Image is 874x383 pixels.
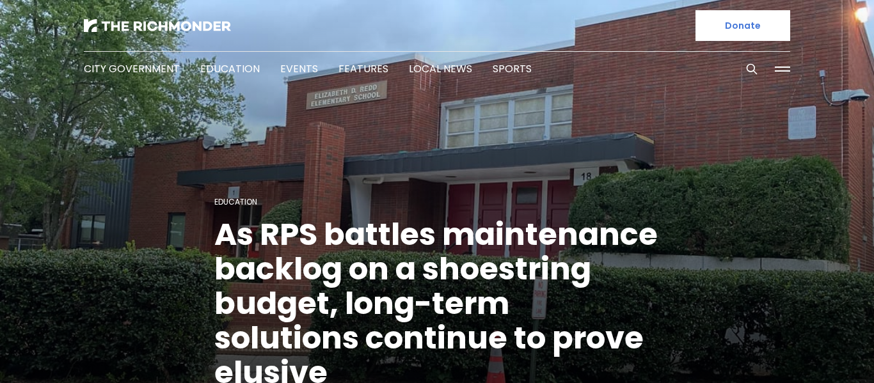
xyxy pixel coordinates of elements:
a: Local News [409,61,472,76]
iframe: portal-trigger [554,320,874,383]
a: Sports [493,61,532,76]
a: Features [338,61,388,76]
a: Events [280,61,318,76]
img: The Richmonder [84,19,231,32]
a: Education [214,196,257,207]
a: Donate [695,10,790,41]
button: Search this site [742,59,761,79]
a: City Government [84,61,180,76]
a: Education [200,61,260,76]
